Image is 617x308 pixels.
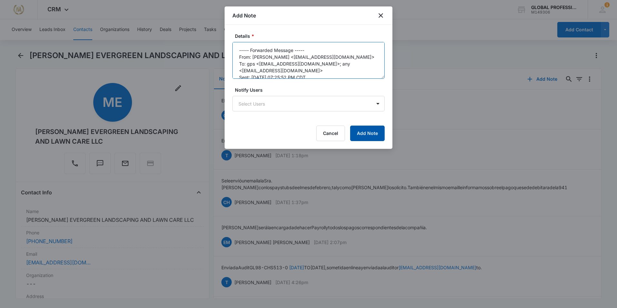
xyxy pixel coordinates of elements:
[232,12,256,19] h1: Add Note
[235,33,387,39] label: Details
[350,126,385,141] button: Add Note
[377,12,385,19] button: close
[232,42,385,79] textarea: ----- Forwarded Message ----- From: [PERSON_NAME] <[EMAIL_ADDRESS][DOMAIN_NAME]> To: gps <[EMAIL_...
[316,126,345,141] button: Cancel
[235,87,387,93] label: Notify Users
